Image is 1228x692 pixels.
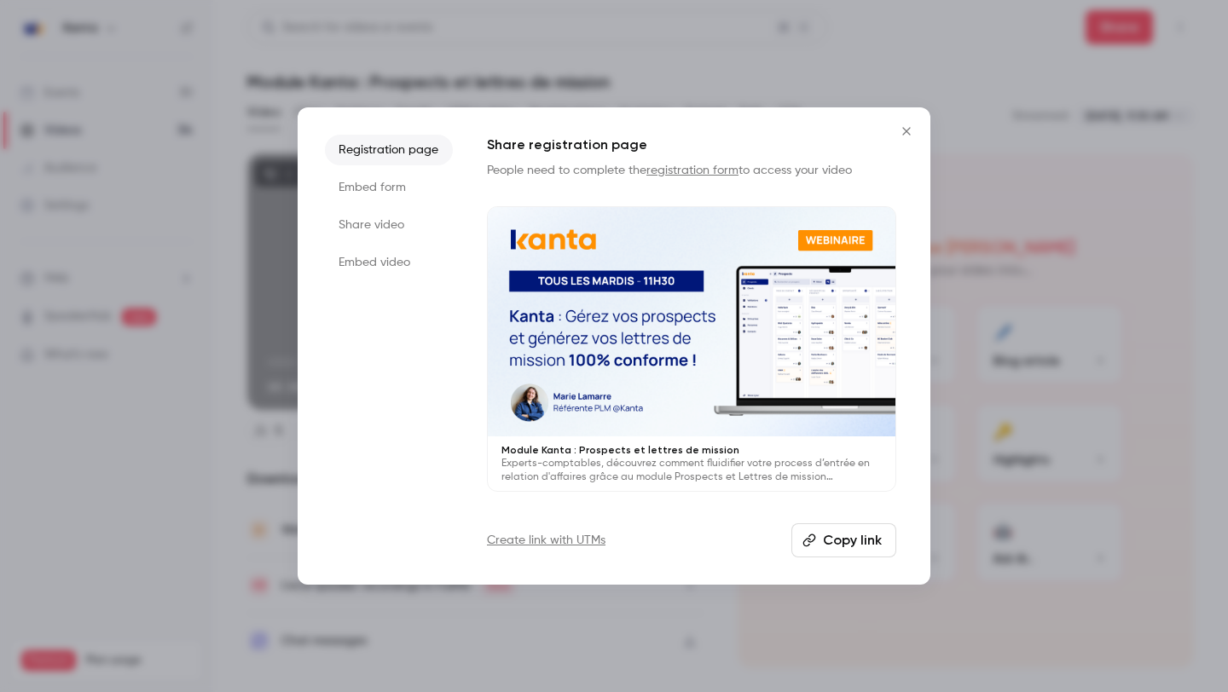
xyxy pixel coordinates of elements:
[646,164,739,176] a: registration form
[487,135,896,155] h1: Share registration page
[889,114,924,148] button: Close
[487,206,896,492] a: Module Kanta : Prospects et lettres de missionExperts-comptables, découvrez comment fluidifier vo...
[487,532,605,549] a: Create link with UTMs
[791,523,896,557] button: Copy link
[325,172,453,203] li: Embed form
[501,457,882,484] p: Experts-comptables, découvrez comment fluidifier votre process d’entrée en relation d'affaires gr...
[325,135,453,165] li: Registration page
[325,247,453,278] li: Embed video
[487,162,896,179] p: People need to complete the to access your video
[325,210,453,240] li: Share video
[501,443,882,457] p: Module Kanta : Prospects et lettres de mission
